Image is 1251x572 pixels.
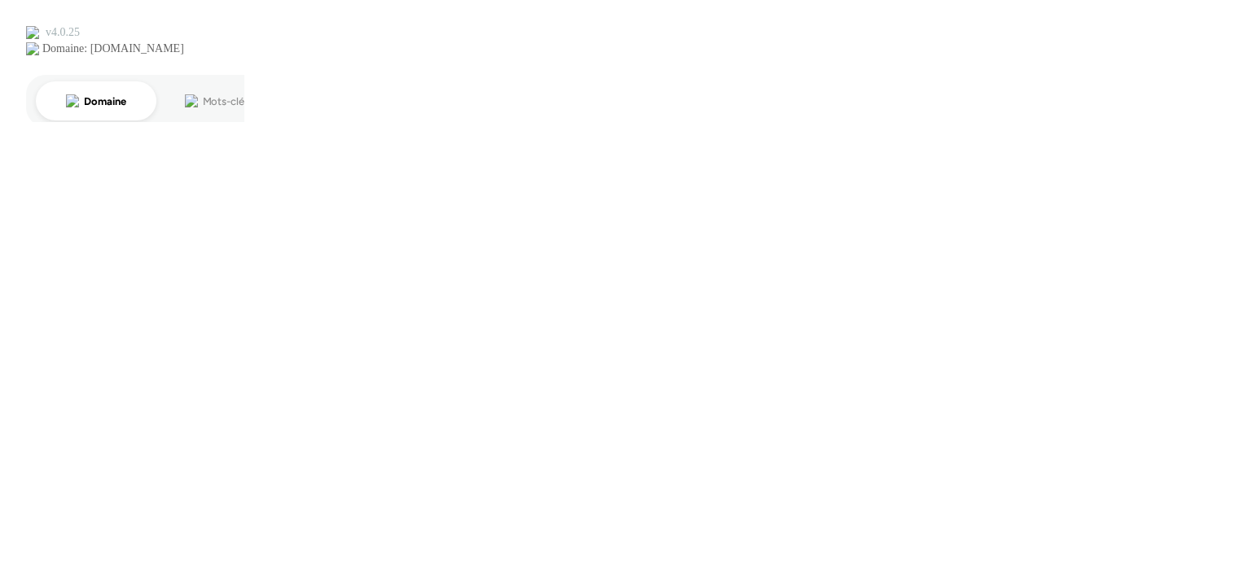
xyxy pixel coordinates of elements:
img: logo_orange.svg [26,26,39,39]
div: Domaine [84,96,125,107]
img: tab_domain_overview_orange.svg [66,94,79,107]
img: website_grey.svg [26,42,39,55]
div: Mots-clés [203,96,249,107]
div: Domaine: [DOMAIN_NAME] [42,42,184,55]
div: v 4.0.25 [46,26,80,39]
img: tab_keywords_by_traffic_grey.svg [185,94,198,107]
